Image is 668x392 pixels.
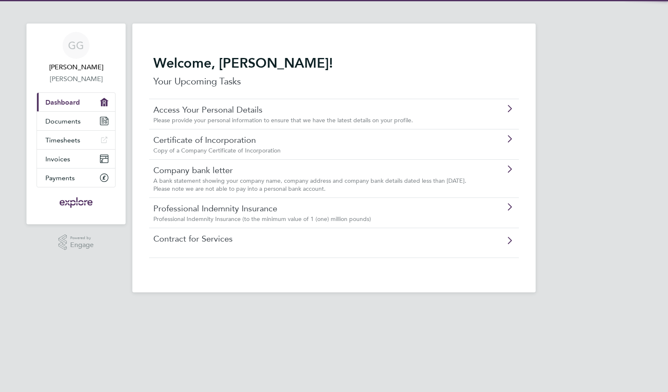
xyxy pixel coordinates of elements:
span: Timesheets [45,136,80,144]
nav: Main navigation [26,24,126,224]
span: Payments [45,174,75,182]
a: GG[PERSON_NAME] [37,32,116,72]
a: Access Your Personal Details [153,104,467,115]
a: Contract for Services [153,233,467,244]
h2: Welcome, [PERSON_NAME]! [153,55,515,71]
span: Giulio Garofalo [37,62,116,72]
a: Documents [37,112,115,130]
a: Payments [37,168,115,187]
a: Powered byEngage [58,234,94,250]
a: Dashboard [37,93,115,111]
span: Powered by [70,234,94,242]
p: Your Upcoming Tasks [153,75,515,88]
span: GG [68,40,84,51]
span: A bank statement showing your company name, company address and company bank details dated less t... [153,177,466,192]
span: Please provide your personal information to ensure that we have the latest details on your profile. [153,116,413,124]
a: Go to home page [37,196,116,209]
span: Engage [70,242,94,249]
span: Dashboard [45,98,80,106]
a: Timesheets [37,131,115,149]
a: Invoices [37,150,115,168]
span: Professional Indemnity Insurance (to the minimum value of 1 (one) million pounds) [153,215,371,223]
img: exploregroup-logo-retina.png [59,196,94,209]
a: Professional Indemnity Insurance [153,203,467,214]
a: Certificate of Incorporation [153,134,467,145]
span: Copy of a Company Certificate of Incorporation [153,147,281,154]
a: Company bank letter [153,165,467,176]
span: Invoices [45,155,70,163]
a: [PERSON_NAME] [37,74,116,84]
span: Documents [45,117,81,125]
